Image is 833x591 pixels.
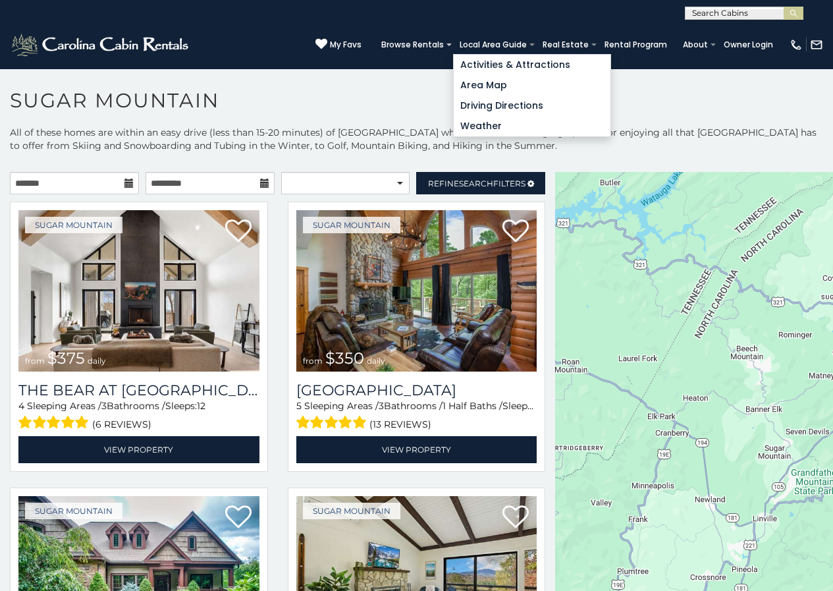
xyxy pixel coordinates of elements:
span: $350 [325,349,364,368]
a: Real Estate [536,36,595,54]
a: Add to favorites [502,504,529,532]
span: 4 [18,400,24,412]
div: Sleeping Areas / Bathrooms / Sleeps: [296,399,537,433]
span: Refine Filters [428,179,525,188]
a: Area Map [454,75,610,96]
a: The Bear At Sugar Mountain from $375 daily [18,210,259,372]
a: Driving Directions [454,96,610,116]
a: Add to favorites [225,504,252,532]
a: My Favs [315,38,362,51]
span: (6 reviews) [92,416,151,433]
a: The Bear At [GEOGRAPHIC_DATA] [18,381,259,399]
a: View Property [18,436,259,463]
a: Add to favorites [502,218,529,246]
span: $375 [47,349,85,368]
h3: Grouse Moor Lodge [296,381,537,399]
a: Sugar Mountain [303,217,400,233]
img: White-1-2.png [10,32,192,58]
span: 12 [534,400,543,412]
span: (13 reviews) [369,416,431,433]
span: daily [367,356,385,366]
span: from [25,356,45,366]
span: 3 [379,400,384,412]
span: 5 [296,400,302,412]
a: Weather [454,116,610,136]
span: 3 [101,400,107,412]
a: Sugar Mountain [25,217,122,233]
div: Sleeping Areas / Bathrooms / Sleeps: [18,399,259,433]
span: 1 Half Baths / [443,400,502,412]
a: Owner Login [717,36,780,54]
a: Rental Program [598,36,674,54]
span: 12 [197,400,205,412]
h3: The Bear At Sugar Mountain [18,381,259,399]
a: Add to favorites [225,218,252,246]
a: [GEOGRAPHIC_DATA] [296,381,537,399]
a: Sugar Mountain [303,503,400,519]
a: Grouse Moor Lodge from $350 daily [296,210,537,372]
a: Browse Rentals [375,36,450,54]
a: About [676,36,714,54]
span: My Favs [330,39,362,51]
img: Grouse Moor Lodge [296,210,537,372]
span: Search [459,179,493,188]
img: phone-regular-white.png [790,38,803,51]
span: daily [88,356,106,366]
img: mail-regular-white.png [810,38,823,51]
span: from [303,356,323,366]
a: Activities & Attractions [454,55,610,75]
a: Local Area Guide [453,36,533,54]
a: View Property [296,436,537,463]
img: The Bear At Sugar Mountain [18,210,259,372]
a: RefineSearchFilters [416,172,545,194]
a: Sugar Mountain [25,503,122,519]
